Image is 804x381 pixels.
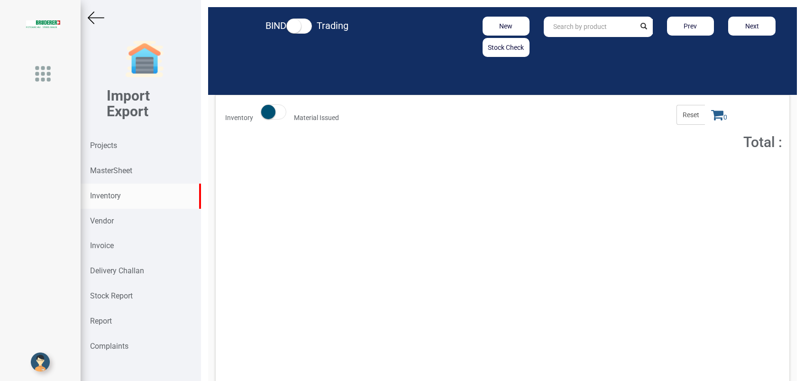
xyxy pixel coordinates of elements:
button: Stock Check [483,38,530,57]
strong: BIND [265,20,286,31]
strong: Inventory [225,114,253,121]
span: Reset [676,105,705,125]
strong: MasterSheet [90,166,132,175]
strong: Invoice [90,241,114,250]
strong: Complaints [90,342,128,351]
button: Prev [667,17,714,36]
h2: Total : [608,134,782,150]
b: Import Export [107,87,150,120]
strong: Delivery Challan [90,266,144,275]
strong: Material Issued [294,114,339,121]
strong: Inventory [90,191,121,200]
strong: Projects [90,141,117,150]
input: Search by product [544,17,635,37]
button: Next [728,17,776,36]
strong: Report [90,316,112,325]
img: garage-closed.png [126,40,164,78]
strong: Vendor [90,216,114,225]
button: New [483,17,530,36]
strong: Stock Report [90,291,133,300]
strong: Trading [317,20,348,31]
span: 0 [705,105,733,125]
